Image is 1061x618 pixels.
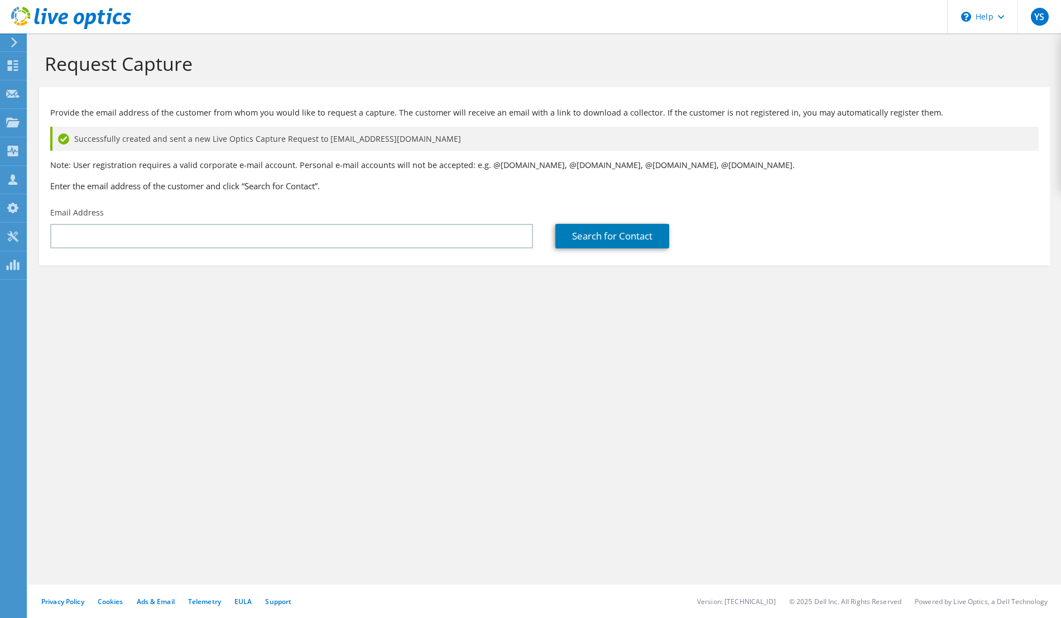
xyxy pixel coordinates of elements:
[1031,8,1049,26] span: YS
[555,224,669,248] a: Search for Contact
[50,107,1039,119] p: Provide the email address of the customer from whom you would like to request a capture. The cust...
[50,159,1039,171] p: Note: User registration requires a valid corporate e-mail account. Personal e-mail accounts will ...
[789,597,901,606] li: © 2025 Dell Inc. All Rights Reserved
[265,597,291,606] a: Support
[74,133,461,145] span: Successfully created and sent a new Live Optics Capture Request to [EMAIL_ADDRESS][DOMAIN_NAME]
[137,597,175,606] a: Ads & Email
[697,597,776,606] li: Version: [TECHNICAL_ID]
[50,207,104,218] label: Email Address
[961,12,971,22] svg: \n
[915,597,1048,606] li: Powered by Live Optics, a Dell Technology
[45,52,1039,75] h1: Request Capture
[50,180,1039,192] h3: Enter the email address of the customer and click “Search for Contact”.
[41,597,84,606] a: Privacy Policy
[188,597,221,606] a: Telemetry
[98,597,123,606] a: Cookies
[234,597,252,606] a: EULA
